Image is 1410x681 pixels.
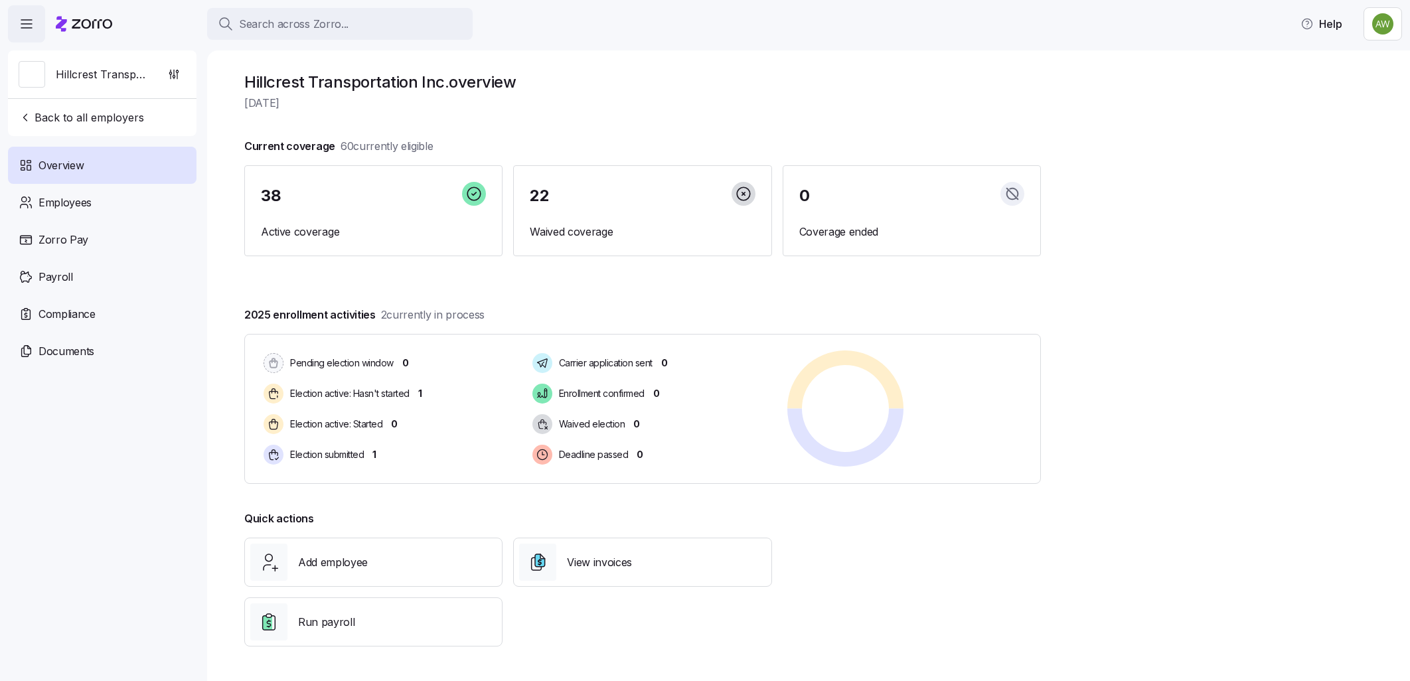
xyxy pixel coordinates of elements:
span: Current coverage [244,138,433,155]
a: Zorro Pay [8,221,196,258]
a: Payroll [8,258,196,295]
span: Zorro Pay [39,232,88,248]
a: Documents [8,333,196,370]
span: Documents [39,343,94,360]
span: Add employee [298,554,368,571]
button: Search across Zorro... [207,8,473,40]
span: 2 currently in process [381,307,485,323]
span: Deadline passed [555,448,629,461]
span: Waived coverage [530,224,755,240]
span: [DATE] [244,95,1041,112]
span: Search across Zorro... [239,16,349,33]
span: 0 [661,356,668,370]
span: 1 [372,448,376,461]
span: 0 [653,387,660,400]
span: Compliance [39,306,96,323]
span: Waived election [555,417,625,431]
a: Compliance [8,295,196,333]
a: Employees [8,184,196,221]
span: 60 currently eligible [341,138,433,155]
span: 2025 enrollment activities [244,307,485,323]
span: Payroll [39,269,73,285]
span: Back to all employers [19,110,144,125]
span: View invoices [567,554,632,571]
span: Election active: Started [286,417,382,431]
span: 22 [530,188,549,204]
span: Hillcrest Transportation Inc. [56,66,151,83]
span: Active coverage [261,224,486,240]
span: Enrollment confirmed [555,387,645,400]
button: Help [1290,11,1353,37]
span: 0 [633,417,640,431]
h1: Hillcrest Transportation Inc. overview [244,72,1041,92]
span: 0 [391,417,398,431]
span: Help [1300,16,1342,32]
span: Run payroll [298,614,354,631]
button: Back to all employers [13,104,149,131]
span: Election active: Hasn't started [286,387,410,400]
span: Employees [39,194,92,211]
span: Pending election window [286,356,394,370]
span: 1 [418,387,422,400]
span: Coverage ended [799,224,1024,240]
span: 38 [261,188,281,204]
span: Carrier application sent [555,356,653,370]
span: 0 [402,356,409,370]
a: Overview [8,147,196,184]
span: Overview [39,157,84,174]
span: Election submitted [286,448,364,461]
span: 0 [637,448,643,461]
img: 187a7125535df60c6aafd4bbd4ff0edb [1372,13,1393,35]
span: Quick actions [244,510,314,527]
span: 0 [799,188,810,204]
